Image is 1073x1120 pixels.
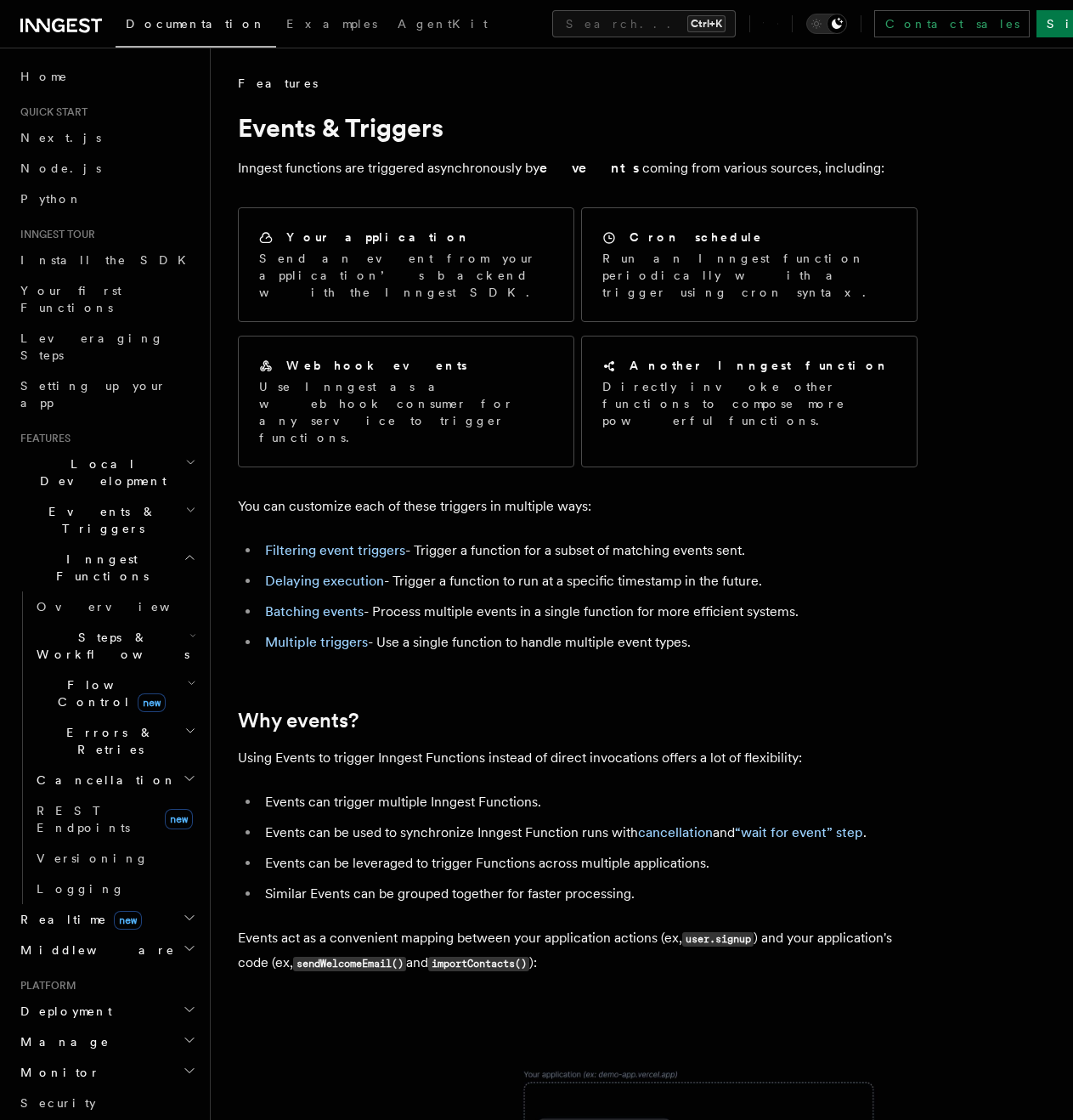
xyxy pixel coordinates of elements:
[286,229,471,246] h2: Your application
[14,942,175,959] span: Middleware
[428,957,529,971] code: importContacts()
[14,455,185,489] span: Local Development
[30,843,200,874] a: Versioning
[14,1088,200,1118] a: Security
[238,926,918,976] p: Events act as a convenient mapping between your application actions (ex, ) and your application's...
[14,371,200,418] a: Setting up your app
[14,105,88,119] span: Quick start
[14,122,200,153] a: Next.js
[238,336,574,467] a: Webhook eventsUse Inngest as a webhook consumer for any service to trigger functions.
[14,591,200,904] div: Inngest Functions
[37,600,212,614] span: Overview
[37,804,130,834] span: REST Endpoints
[14,979,76,993] span: Platform
[30,676,187,710] span: Flow Control
[14,996,200,1027] button: Deployment
[238,207,574,322] a: Your applicationSend an event from your application’s backend with the Inngest SDK.
[14,503,185,537] span: Events & Triggers
[238,112,918,143] h1: Events & Triggers
[286,357,467,374] h2: Webhook events
[874,10,1030,37] a: Contact sales
[30,717,200,765] button: Errors & Retries
[238,746,918,770] p: Using Events to trigger Inngest Functions instead of direct invocations offers a lot of flexibility:
[114,911,142,930] span: new
[260,569,918,593] li: - Trigger a function to run at a specific timestamp in the future.
[14,275,200,323] a: Your first Functions
[238,156,918,180] p: Inngest functions are triggered asynchronously by coming from various sources, including:
[581,336,918,467] a: Another Inngest functionDirectly invoke other functions to compose more powerful functions.
[806,14,847,34] button: Toggle dark mode
[30,591,200,622] a: Overview
[602,378,896,429] p: Directly invoke other functions to compose more powerful functions.
[276,5,387,46] a: Examples
[14,1033,110,1050] span: Manage
[14,184,200,214] a: Python
[238,709,359,733] a: Why events?
[630,357,889,374] h2: Another Inngest function
[14,449,200,496] button: Local Development
[30,724,184,758] span: Errors & Retries
[37,882,125,896] span: Logging
[20,192,82,206] span: Python
[14,904,200,935] button: Realtimenew
[14,911,142,928] span: Realtime
[293,957,406,971] code: sendWelcomeEmail()
[265,634,368,650] a: Multiple triggers
[260,882,918,906] li: Similar Events can be grouped together for faster processing.
[14,935,200,965] button: Middleware
[265,573,384,589] a: Delaying execution
[20,68,68,85] span: Home
[30,629,189,663] span: Steps & Workflows
[265,542,405,558] a: Filtering event triggers
[165,809,193,829] span: new
[30,874,200,904] a: Logging
[116,5,276,48] a: Documentation
[14,153,200,184] a: Node.js
[14,496,200,544] button: Events & Triggers
[259,250,553,301] p: Send an event from your application’s backend with the Inngest SDK.
[638,824,713,840] a: cancellation
[14,432,71,445] span: Features
[238,75,318,92] span: Features
[286,17,377,31] span: Examples
[387,5,498,46] a: AgentKit
[14,323,200,371] a: Leveraging Steps
[20,161,101,175] span: Node.js
[260,539,918,563] li: - Trigger a function for a subset of matching events sent.
[735,824,863,840] a: “wait for event” step
[260,631,918,654] li: - Use a single function to handle multiple event types.
[14,1057,200,1088] button: Monitor
[30,765,200,795] button: Cancellation
[14,544,200,591] button: Inngest Functions
[259,378,553,446] p: Use Inngest as a webhook consumer for any service to trigger functions.
[20,331,164,362] span: Leveraging Steps
[539,160,642,176] strong: events
[260,851,918,875] li: Events can be leveraged to trigger Functions across multiple applications.
[265,603,364,619] a: Batching events
[20,379,167,410] span: Setting up your app
[20,284,121,314] span: Your first Functions
[260,600,918,624] li: - Process multiple events in a single function for more efficient systems.
[14,228,95,241] span: Inngest tour
[20,131,101,144] span: Next.js
[14,1064,100,1081] span: Monitor
[126,17,266,31] span: Documentation
[630,229,763,246] h2: Cron schedule
[398,17,488,31] span: AgentKit
[138,693,166,712] span: new
[37,851,149,865] span: Versioning
[20,253,196,267] span: Install the SDK
[14,1003,112,1020] span: Deployment
[260,821,918,845] li: Events can be used to synchronize Inngest Function runs with and .
[20,1096,96,1110] span: Security
[14,245,200,275] a: Install the SDK
[30,622,200,670] button: Steps & Workflows
[687,15,726,32] kbd: Ctrl+K
[14,1027,200,1057] button: Manage
[260,790,918,814] li: Events can trigger multiple Inngest Functions.
[602,250,896,301] p: Run an Inngest function periodically with a trigger using cron syntax.
[30,670,200,717] button: Flow Controlnew
[552,10,736,37] button: Search...Ctrl+K
[14,61,200,92] a: Home
[30,772,177,789] span: Cancellation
